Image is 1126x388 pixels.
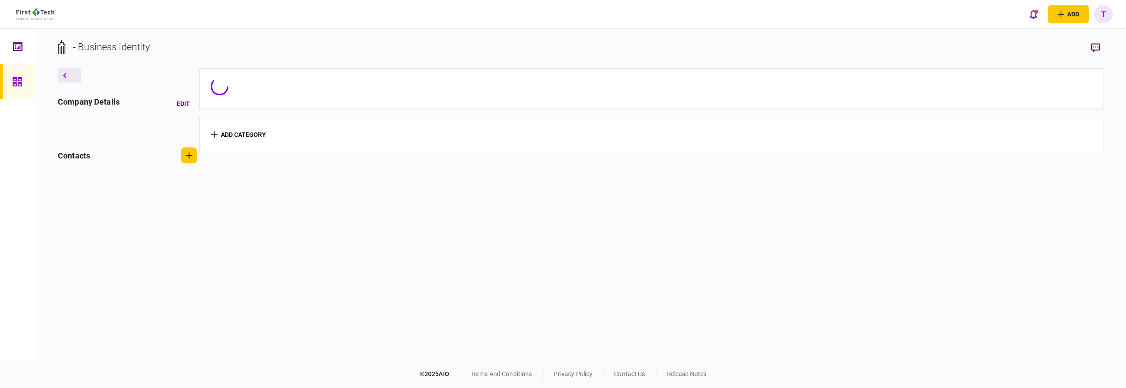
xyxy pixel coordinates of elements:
[211,131,266,138] button: add category
[420,369,460,379] div: © 2025 AIO
[554,370,592,377] a: privacy policy
[16,8,56,20] img: client company logo
[1048,5,1089,23] button: open adding identity options
[667,370,707,377] a: release notes
[170,96,197,112] button: Edit
[58,150,90,162] div: contacts
[1094,5,1113,23] button: T
[58,96,120,112] div: company details
[73,40,150,54] div: - Business identity
[471,370,532,377] a: terms and conditions
[614,370,645,377] a: contact us
[1024,5,1043,23] button: open notifications list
